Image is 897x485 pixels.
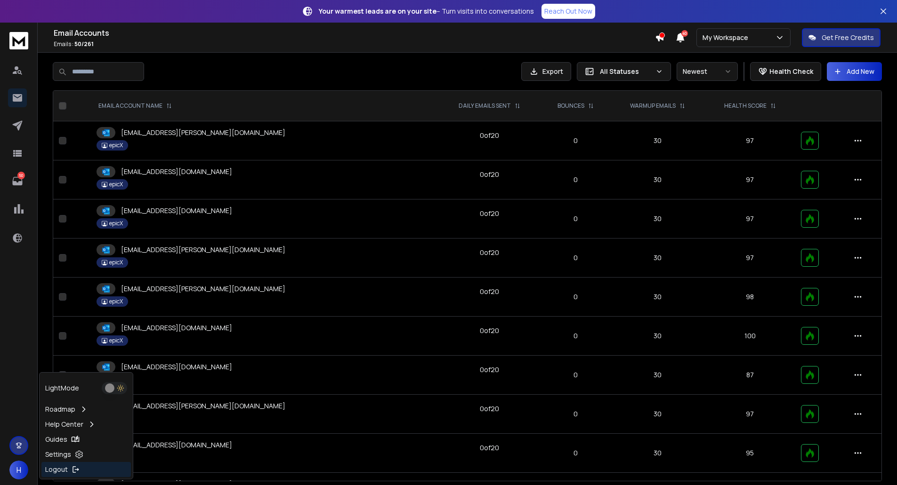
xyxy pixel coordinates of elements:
td: 30 [610,121,705,160]
p: Light Mode [45,383,79,393]
p: epicX [109,142,123,149]
div: EMAIL ACCOUNT NAME [98,102,172,110]
p: Roadmap [45,405,75,414]
a: Reach Out Now [541,4,595,19]
p: WARMUP EMAILS [630,102,676,110]
p: [EMAIL_ADDRESS][DOMAIN_NAME] [121,362,232,372]
button: Health Check [750,62,821,81]
p: Help Center [45,420,83,429]
p: epicX [109,337,123,344]
td: 30 [610,239,705,278]
p: 0 [547,409,605,419]
button: Export [521,62,571,81]
p: epicX [109,220,123,227]
p: – Turn visits into conversations [319,7,534,16]
div: 0 of 20 [480,287,499,296]
p: 50 [17,172,25,179]
button: Get Free Credits [802,28,881,47]
p: [EMAIL_ADDRESS][PERSON_NAME][DOMAIN_NAME] [121,284,285,294]
h1: Email Accounts [54,27,655,39]
span: 50 / 261 [74,40,94,48]
td: 97 [705,199,795,239]
p: [EMAIL_ADDRESS][DOMAIN_NAME] [121,206,232,215]
img: logo [9,32,28,49]
div: 0 of 20 [480,365,499,374]
p: Settings [45,450,71,459]
td: 97 [705,121,795,160]
p: epicX [109,259,123,266]
button: Newest [677,62,738,81]
td: 30 [610,160,705,199]
button: H [9,461,28,479]
p: 0 [547,136,605,145]
td: 30 [610,317,705,356]
a: Roadmap [41,402,131,417]
p: 0 [547,214,605,223]
p: Logout [45,465,68,474]
td: 97 [705,239,795,278]
p: [EMAIL_ADDRESS][DOMAIN_NAME] [121,323,232,333]
p: HEALTH SCORE [724,102,767,110]
div: 0 of 20 [480,326,499,335]
div: 0 of 20 [480,404,499,413]
p: [EMAIL_ADDRESS][PERSON_NAME][DOMAIN_NAME] [121,245,285,254]
p: 0 [547,175,605,184]
div: 0 of 20 [480,170,499,179]
p: 0 [547,370,605,380]
div: 0 of 20 [480,209,499,218]
td: 30 [610,395,705,434]
td: 30 [610,434,705,473]
p: [EMAIL_ADDRESS][PERSON_NAME][DOMAIN_NAME] [121,401,285,411]
td: 98 [705,278,795,317]
div: 0 of 20 [480,131,499,140]
p: 0 [547,253,605,262]
td: 87 [705,356,795,395]
button: Add New [827,62,882,81]
td: 30 [610,356,705,395]
p: Health Check [769,67,813,76]
div: 0 of 20 [480,248,499,257]
a: Help Center [41,417,131,432]
p: BOUNCES [558,102,584,110]
p: Get Free Credits [822,33,874,42]
p: 0 [547,448,605,458]
td: 95 [705,434,795,473]
td: 30 [610,278,705,317]
p: DAILY EMAILS SENT [459,102,511,110]
p: All Statuses [600,67,652,76]
span: 40 [681,30,688,37]
div: 0 of 20 [480,443,499,453]
p: Reach Out Now [544,7,592,16]
a: Guides [41,432,131,447]
p: [EMAIL_ADDRESS][DOMAIN_NAME] [121,440,232,450]
td: 97 [705,160,795,199]
td: 100 [705,317,795,356]
p: epicX [109,181,123,188]
p: [EMAIL_ADDRESS][PERSON_NAME][DOMAIN_NAME] [121,128,285,137]
a: Settings [41,447,131,462]
td: 97 [705,395,795,434]
p: My Workspace [703,33,752,42]
p: 0 [547,292,605,302]
td: 30 [610,199,705,239]
p: Guides [45,435,67,444]
p: 0 [547,331,605,341]
p: epicX [109,298,123,305]
p: Emails : [54,40,655,48]
a: 50 [8,172,27,191]
p: [EMAIL_ADDRESS][DOMAIN_NAME] [121,167,232,176]
strong: Your warmest leads are on your site [319,7,436,16]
